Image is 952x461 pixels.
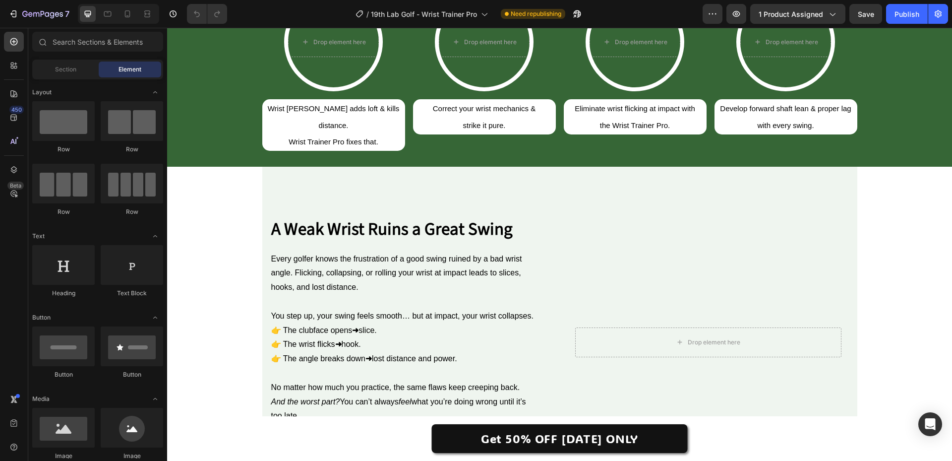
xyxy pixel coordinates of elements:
span: / [366,9,369,19]
span: strike it pure. [296,93,339,102]
p: No matter how much you practice, the same flaws keep creeping back. You can’t always what you’re ... [104,353,368,395]
span: Correct your wrist mechanics & [266,76,369,85]
span: Element [119,65,141,74]
iframe: Design area [167,28,952,461]
span: 19th Lab Golf - Wrist Trainer Pro [371,9,477,19]
i: And the worst part? [104,370,173,378]
div: Button [101,370,163,379]
span: the Wrist Trainer Pro. [433,93,503,102]
span: Button [32,313,51,322]
strong: ➜ [198,327,205,335]
strong: A Weak Wrist Ruins a Great Swing [104,189,346,214]
button: 7 [4,4,74,24]
div: Background Image [400,173,682,456]
div: Open Intercom Messenger [918,412,942,436]
button: Save [849,4,882,24]
div: Drop element here [448,10,500,18]
span: Save [858,10,874,18]
span: Section [55,65,76,74]
span: Toggle open [147,391,163,407]
span: Toggle open [147,228,163,244]
button: Publish [886,4,928,24]
span: Every golfer knows the frustration of a good swing ruined by a bad wrist angle. Flicking, collaps... [104,227,355,264]
strong: ➜ [168,312,175,321]
div: Undo/Redo [187,4,227,24]
div: Heading [32,289,95,298]
div: Drop element here [521,311,573,319]
span: Media [32,395,50,403]
div: Drop element here [297,10,350,18]
span: Wrist Trainer Pro fixes that. [121,110,211,118]
span: Develop forward shaft lean & proper lag with every swing. [553,76,684,101]
div: 450 [9,106,24,114]
span: Need republishing [511,9,561,18]
button: 1 product assigned [750,4,845,24]
div: Row [101,207,163,216]
i: feel [232,370,244,378]
div: Drop element here [146,10,199,18]
p: Get 50% OFF [DATE] ONLY [314,402,471,419]
div: Text Block [101,289,163,298]
span: Layout [32,88,52,97]
div: Beta [7,182,24,190]
div: Row [32,207,95,216]
div: Image [101,452,163,461]
a: Get 50% OFF [DATE] ONLY [264,396,521,425]
input: Search Sections & Elements [32,32,163,52]
span: Toggle open [147,310,163,326]
span: Text [32,232,45,241]
span: 1 product assigned [759,9,823,19]
strong: ➜ [185,298,191,307]
span: Eliminate wrist flicking at impact with [408,76,528,85]
span: Wrist [PERSON_NAME] adds loft & kills distance. [101,76,233,101]
div: Row [101,145,163,154]
div: Drop element here [598,10,651,18]
p: 7 [65,8,69,20]
p: You step up, your swing feels smooth… but at impact, your wrist collapses. 👉 The clubface opens s... [104,281,368,338]
div: Button [32,370,95,379]
span: Toggle open [147,84,163,100]
div: Publish [894,9,919,19]
div: Image [32,452,95,461]
video: Video [400,173,682,456]
div: Row [32,145,95,154]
